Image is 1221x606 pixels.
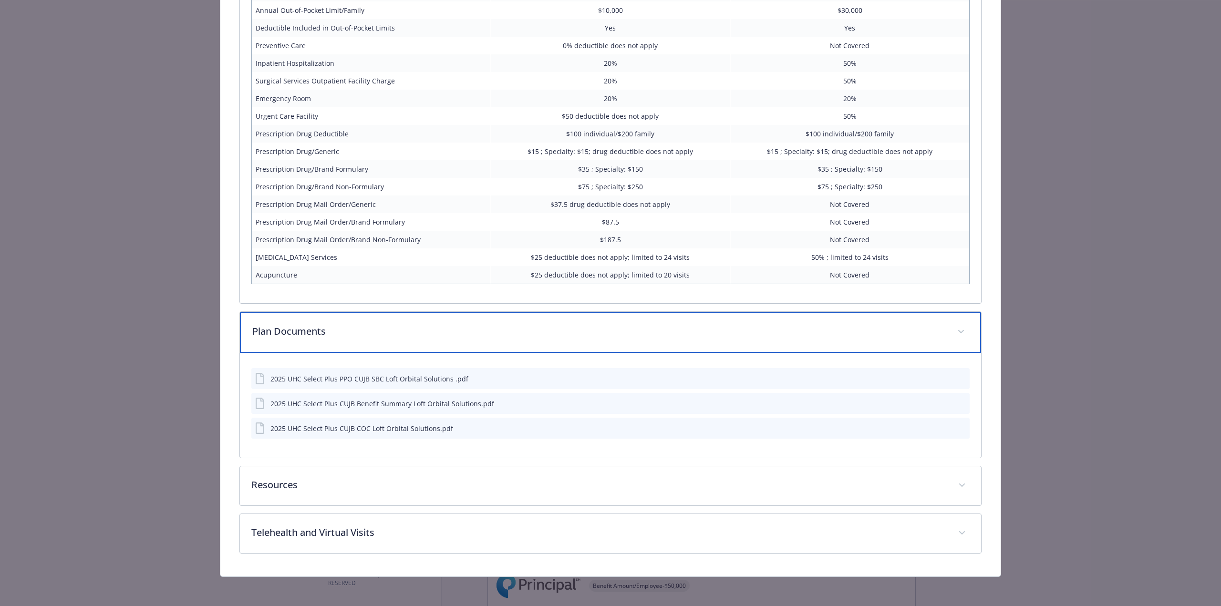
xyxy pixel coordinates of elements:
button: preview file [957,374,966,384]
td: $35 ; Specialty: $150 [730,160,970,178]
div: 2025 UHC Select Plus CUJB COC Loft Orbital Solutions.pdf [270,423,453,433]
td: Annual Out-of-Pocket Limit/Family [251,1,491,19]
td: 50% [730,72,970,90]
button: download file [942,374,950,384]
td: $100 individual/$200 family [730,125,970,143]
button: preview file [957,423,966,433]
div: Telehealth and Virtual Visits [240,514,981,553]
button: download file [942,423,950,433]
td: Prescription Drug Mail Order/Brand Formulary [251,213,491,231]
td: 20% [491,72,730,90]
div: 2025 UHC Select Plus PPO CUJB SBC Loft Orbital Solutions .pdf [270,374,468,384]
td: 0% deductible does not apply [491,37,730,54]
td: $100 individual/$200 family [491,125,730,143]
td: Urgent Care Facility [251,107,491,125]
td: $25 deductible does not apply; limited to 24 visits [491,248,730,266]
td: Preventive Care [251,37,491,54]
td: Prescription Drug Mail Order/Generic [251,195,491,213]
p: Plan Documents [252,324,946,339]
td: Prescription Drug/Brand Non-Formulary [251,178,491,195]
td: $10,000 [491,1,730,19]
td: 20% [491,90,730,107]
td: Not Covered [730,266,970,284]
td: 20% [491,54,730,72]
td: Not Covered [730,37,970,54]
td: Prescription Drug Mail Order/Brand Non-Formulary [251,231,491,248]
div: 2025 UHC Select Plus CUJB Benefit Summary Loft Orbital Solutions.pdf [270,399,494,409]
td: $25 deductible does not apply; limited to 20 visits [491,266,730,284]
td: $15 ; Specialty: $15; drug deductible does not apply [730,143,970,160]
td: Acupuncture [251,266,491,284]
div: Plan Documents [240,312,981,353]
td: Not Covered [730,195,970,213]
td: 50% [730,107,970,125]
td: Not Covered [730,213,970,231]
td: $75 ; Specialty: $250 [491,178,730,195]
td: Surgical Services Outpatient Facility Charge [251,72,491,90]
td: Prescription Drug/Brand Formulary [251,160,491,178]
td: 20% [730,90,970,107]
button: preview file [957,399,966,409]
td: 50% [730,54,970,72]
div: Plan Documents [240,353,981,458]
td: Yes [730,19,970,37]
td: $35 ; Specialty: $150 [491,160,730,178]
td: $15 ; Specialty: $15; drug deductible does not apply [491,143,730,160]
td: $187.5 [491,231,730,248]
td: Yes [491,19,730,37]
td: $50 deductible does not apply [491,107,730,125]
td: $37.5 drug deductible does not apply [491,195,730,213]
div: Resources [240,466,981,505]
button: download file [942,399,950,409]
td: Deductible Included in Out-of-Pocket Limits [251,19,491,37]
td: Inpatient Hospitalization [251,54,491,72]
td: $75 ; Specialty: $250 [730,178,970,195]
td: Not Covered [730,231,970,248]
p: Telehealth and Virtual Visits [251,525,947,540]
td: Prescription Drug/Generic [251,143,491,160]
td: 50% ; limited to 24 visits [730,248,970,266]
td: $87.5 [491,213,730,231]
td: Emergency Room [251,90,491,107]
td: Prescription Drug Deductible [251,125,491,143]
td: [MEDICAL_DATA] Services [251,248,491,266]
p: Resources [251,478,947,492]
td: $30,000 [730,1,970,19]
